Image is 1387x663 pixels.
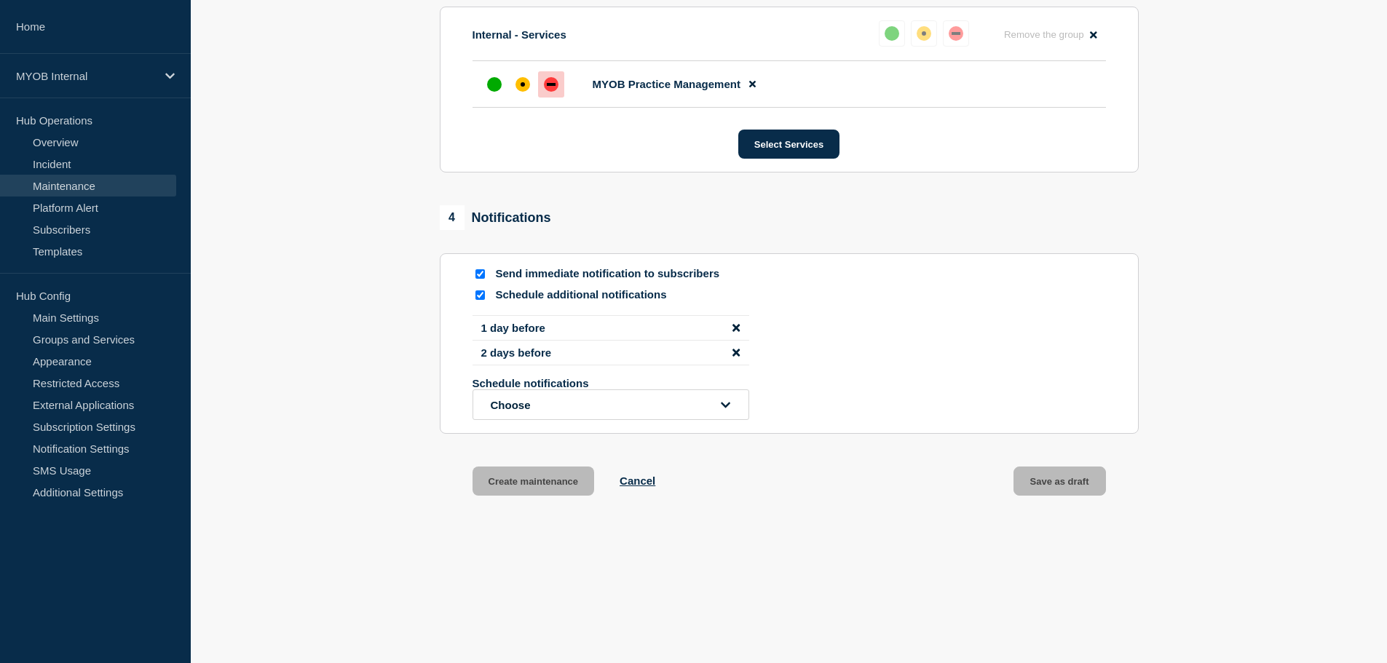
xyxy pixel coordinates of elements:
button: Cancel [620,475,655,487]
li: 1 day before [473,315,749,341]
button: Remove the group [995,20,1106,49]
div: affected [917,26,931,41]
span: Remove the group [1004,29,1084,40]
button: disable notification 2 days before [732,346,740,359]
button: Create maintenance [473,467,595,496]
input: Send immediate notification to subscribers [475,269,485,279]
button: Select Services [738,130,839,159]
p: Schedule additional notifications [496,288,729,302]
p: Schedule notifications [473,377,706,389]
div: up [885,26,899,41]
button: open dropdown [473,389,749,420]
button: down [943,20,969,47]
div: up [487,77,502,92]
p: Internal - Services [473,28,566,41]
button: up [879,20,905,47]
button: affected [911,20,937,47]
p: Send immediate notification to subscribers [496,267,729,281]
button: Save as draft [1013,467,1106,496]
input: Schedule additional notifications [475,290,485,300]
div: down [949,26,963,41]
div: down [544,77,558,92]
div: Notifications [440,205,551,230]
span: MYOB Practice Management [593,78,740,90]
div: affected [515,77,530,92]
span: 4 [440,205,465,230]
p: MYOB Internal [16,70,156,82]
button: disable notification 1 day before [732,322,740,334]
li: 2 days before [473,341,749,365]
